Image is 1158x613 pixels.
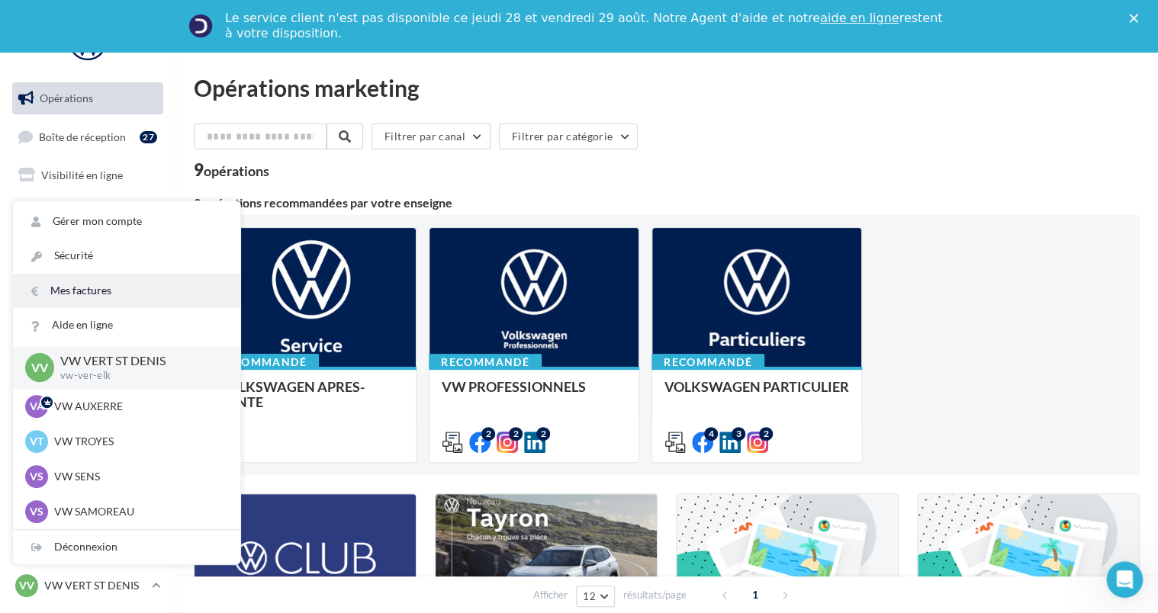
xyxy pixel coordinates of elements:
[9,400,166,445] a: Campagnes DataOnDemand
[219,378,365,410] span: VOLKSWAGEN APRES-VENTE
[1129,14,1144,23] div: Fermer
[743,583,767,607] span: 1
[442,378,586,395] span: VW PROFESSIONNELS
[372,124,491,149] button: Filtrer par canal
[194,76,1140,99] div: Opérations marketing
[9,120,166,153] a: Boîte de réception27
[206,354,319,371] div: Recommandé
[732,427,745,441] div: 3
[9,349,166,394] a: PLV et print personnalisable
[13,308,240,342] a: Aide en ligne
[429,354,542,371] div: Recommandé
[481,427,495,441] div: 2
[41,168,123,181] span: Visibilité en ligne
[651,354,764,371] div: Recommandé
[30,469,43,484] span: VS
[30,399,44,414] span: VA
[9,159,166,191] a: Visibilité en ligne
[30,434,43,449] span: VT
[204,164,269,178] div: opérations
[623,588,687,602] span: résultats/page
[499,124,638,149] button: Filtrer par catégorie
[60,369,216,383] p: vw-ver-elk
[759,427,773,441] div: 2
[533,588,568,602] span: Afficher
[194,197,1140,209] div: 3 opérations recommandées par votre enseigne
[509,427,523,441] div: 2
[188,14,213,38] img: Profile image for Service-Client
[225,11,945,41] div: Le service client n'est pas disponible ce jeudi 28 et vendredi 29 août. Notre Agent d'aide et not...
[9,197,166,229] a: Campagnes
[820,11,899,25] a: aide en ligne
[12,571,163,600] a: VV VW VERT ST DENIS
[19,578,34,593] span: VV
[39,130,126,143] span: Boîte de réception
[13,204,240,239] a: Gérer mon compte
[1106,561,1143,598] iframe: Intercom live chat
[704,427,718,441] div: 4
[13,530,240,564] div: Déconnexion
[54,469,222,484] p: VW SENS
[9,311,166,343] a: Calendrier
[576,586,615,607] button: 12
[31,358,48,376] span: VV
[536,427,550,441] div: 2
[13,274,240,308] a: Mes factures
[9,236,166,268] a: Contacts
[54,504,222,519] p: VW SAMOREAU
[30,504,43,519] span: VS
[54,399,222,414] p: VW AUXERRE
[140,131,157,143] div: 27
[9,273,166,305] a: Médiathèque
[60,352,216,370] p: VW VERT ST DENIS
[54,434,222,449] p: VW TROYES
[664,378,849,395] span: VOLKSWAGEN PARTICULIER
[583,590,596,602] span: 12
[9,82,166,114] a: Opérations
[194,162,269,178] div: 9
[40,91,93,104] span: Opérations
[44,578,146,593] p: VW VERT ST DENIS
[13,239,240,273] a: Sécurité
